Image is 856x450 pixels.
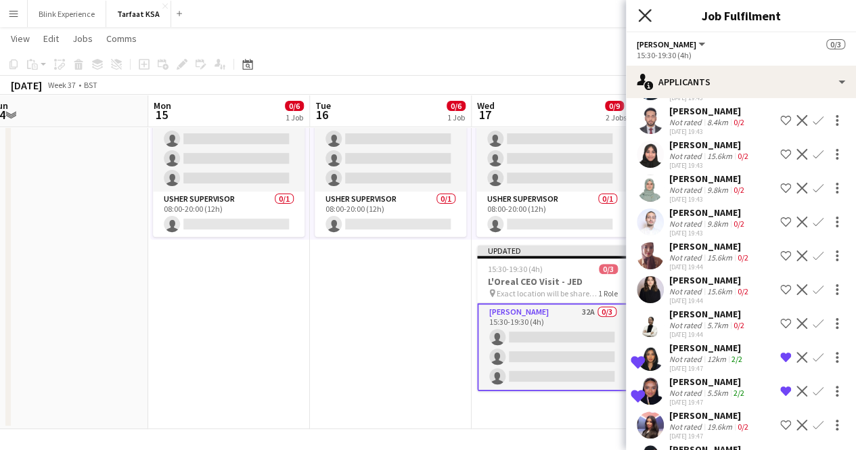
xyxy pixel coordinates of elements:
[704,354,729,364] div: 12km
[315,192,466,238] app-card-role: Usher Supervisor0/108:00-20:00 (12h)
[669,364,745,373] div: [DATE] 19:47
[72,32,93,45] span: Jobs
[315,99,331,112] span: Tue
[43,32,59,45] span: Edit
[738,252,748,263] app-skills-label: 0/2
[477,99,495,112] span: Wed
[669,376,747,388] div: [PERSON_NAME]
[704,185,731,195] div: 9.8km
[734,219,744,229] app-skills-label: 0/2
[704,286,735,296] div: 15.6km
[477,245,629,391] app-job-card: Updated15:30-19:30 (4h)0/3L'Oreal CEO Visit - JED Exact location will be shared later1 Role[PERSO...
[669,105,747,117] div: [PERSON_NAME]
[313,107,331,122] span: 16
[475,107,495,122] span: 17
[669,432,751,441] div: [DATE] 19:47
[477,275,629,288] h3: L'Oreal CEO Visit - JED
[669,296,751,305] div: [DATE] 19:44
[669,320,704,330] div: Not rated
[11,78,42,92] div: [DATE]
[476,37,628,237] app-job-card: Draft08:00-20:00 (12h)0/6 exact location will be shared later2 Roles[PERSON_NAME]0/508:00-20:00 (...
[153,37,305,237] app-job-card: Draft08:00-20:00 (12h)0/6 exact location will be shared later2 Roles[PERSON_NAME]0/508:00-20:00 (...
[669,127,747,136] div: [DATE] 19:43
[45,80,78,90] span: Week 37
[704,320,731,330] div: 5.7km
[738,286,748,296] app-skills-label: 0/2
[152,107,171,122] span: 15
[669,252,704,263] div: Not rated
[477,245,629,256] div: Updated
[734,185,744,195] app-skills-label: 0/2
[67,30,98,47] a: Jobs
[669,388,704,398] div: Not rated
[38,30,64,47] a: Edit
[669,240,751,252] div: [PERSON_NAME]
[637,39,707,49] button: [PERSON_NAME]
[738,422,748,432] app-skills-label: 0/2
[731,354,742,364] app-skills-label: 2/2
[704,422,735,432] div: 19.6km
[106,1,171,27] button: Tarfaat KSA
[669,173,747,185] div: [PERSON_NAME]
[669,161,751,170] div: [DATE] 19:43
[154,99,171,112] span: Mon
[669,342,745,354] div: [PERSON_NAME]
[669,117,704,127] div: Not rated
[669,93,747,102] div: [DATE] 19:43
[11,32,30,45] span: View
[669,195,747,204] div: [DATE] 19:43
[669,229,747,238] div: [DATE] 19:43
[669,286,704,296] div: Not rated
[153,67,305,192] app-card-role: [PERSON_NAME]0/508:00-20:00 (12h)
[637,50,845,60] div: 15:30-19:30 (4h)
[669,263,751,271] div: [DATE] 19:44
[315,67,466,192] app-card-role: [PERSON_NAME]0/508:00-20:00 (12h)
[826,39,845,49] span: 0/3
[669,206,747,219] div: [PERSON_NAME]
[669,274,751,286] div: [PERSON_NAME]
[734,388,744,398] app-skills-label: 2/2
[476,67,628,192] app-card-role: [PERSON_NAME]0/508:00-20:00 (12h)
[106,32,137,45] span: Comms
[488,264,543,274] span: 15:30-19:30 (4h)
[669,409,751,422] div: [PERSON_NAME]
[738,151,748,161] app-skills-label: 0/2
[704,219,731,229] div: 9.8km
[315,37,466,237] app-job-card: Draft08:00-20:00 (12h)0/6 exact location will be shared later2 Roles[PERSON_NAME]0/508:00-20:00 (...
[704,252,735,263] div: 15.6km
[669,422,704,432] div: Not rated
[669,219,704,229] div: Not rated
[669,308,747,320] div: [PERSON_NAME]
[286,112,303,122] div: 1 Job
[669,398,747,407] div: [DATE] 19:47
[101,30,142,47] a: Comms
[669,151,704,161] div: Not rated
[626,7,856,24] h3: Job Fulfilment
[497,288,598,298] span: Exact location will be shared later
[5,30,35,47] a: View
[669,330,747,339] div: [DATE] 19:44
[669,354,704,364] div: Not rated
[626,66,856,98] div: Applicants
[153,192,305,238] app-card-role: Usher Supervisor0/108:00-20:00 (12h)
[447,112,465,122] div: 1 Job
[669,185,704,195] div: Not rated
[605,101,624,111] span: 0/9
[477,303,629,391] app-card-role: [PERSON_NAME]32A0/315:30-19:30 (4h)
[704,151,735,161] div: 15.6km
[606,112,627,122] div: 2 Jobs
[704,117,731,127] div: 8.4km
[476,192,628,238] app-card-role: Usher Supervisor0/108:00-20:00 (12h)
[285,101,304,111] span: 0/6
[599,264,618,274] span: 0/3
[84,80,97,90] div: BST
[734,117,744,127] app-skills-label: 0/2
[734,320,744,330] app-skills-label: 0/2
[28,1,106,27] button: Blink Experience
[598,288,618,298] span: 1 Role
[637,39,696,49] span: Usher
